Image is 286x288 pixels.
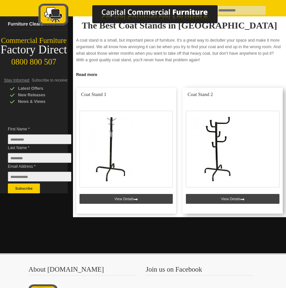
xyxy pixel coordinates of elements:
[8,153,71,163] input: Last Name *
[76,37,283,63] p: A coat stand is a small, but important piece of furniture. It’s a great way to declutter your spa...
[32,78,68,83] span: Subscribe to receive:
[20,3,249,29] a: Capital Commercial Furniture Logo
[8,183,40,193] button: Subscribe
[8,144,59,151] span: Last Name *
[4,78,29,83] span: Stay Informed
[76,68,283,75] p: The best are featured on this website.
[20,3,249,27] img: Capital Commercial Furniture Logo
[146,266,254,276] h3: Join us on Facebook
[8,134,71,144] input: First Name *
[92,69,161,74] em: coat stands in [GEOGRAPHIC_DATA]
[10,98,72,105] div: News & Views
[8,126,59,132] span: First Name *
[8,172,71,182] input: Email Address *
[10,92,72,98] div: New Releases
[8,163,59,170] span: Email Address *
[10,85,72,92] div: Latest Offers
[5,17,68,31] a: Furniture Clearance Deals
[28,266,136,276] h3: About [DOMAIN_NAME]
